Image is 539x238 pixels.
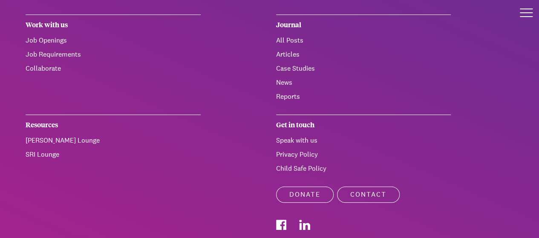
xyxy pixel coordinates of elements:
[26,115,201,135] div: Resources
[276,78,292,87] a: News
[276,220,286,230] img: korus-connect%2F0d265ffc-bd98-4be8-b2f7-d1c93f638371_facebook.svg
[276,14,451,35] div: Journal
[276,136,317,145] a: Speak with us
[276,92,300,101] a: Reports
[26,14,201,35] div: Work with us
[26,50,81,59] a: Job Requirements
[276,150,318,159] a: Privacy Policy
[26,150,59,159] a: SRI Lounge
[276,115,451,135] div: Get in touch
[276,36,303,45] a: All Posts
[26,36,67,45] a: Job Openings
[299,220,310,230] img: korus-connect%2Fa5231a53-c643-404c-9a3c-f2100ea27fde_linkedin.svg
[276,64,315,73] a: Case Studies
[337,186,400,203] a: Contact
[26,136,100,145] a: [PERSON_NAME] Lounge
[276,164,326,173] a: Child Safe Policy
[276,186,334,203] a: Donate
[276,50,300,59] a: Articles
[26,64,61,73] a: Collaborate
